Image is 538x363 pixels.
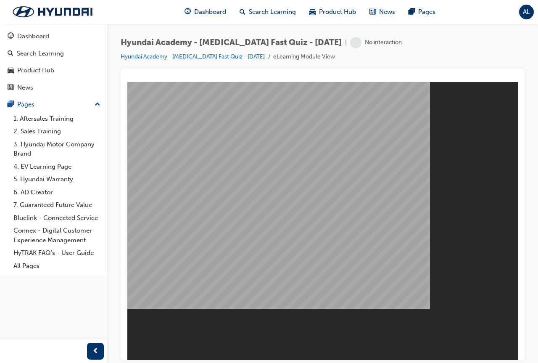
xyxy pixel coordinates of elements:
[121,38,342,48] span: Hyundai Academy - [MEDICAL_DATA] Fast Quiz - [DATE]
[402,3,442,21] a: pages-iconPages
[363,3,402,21] a: news-iconNews
[3,97,104,112] button: Pages
[8,50,13,58] span: search-icon
[10,246,104,260] a: HyTRAK FAQ's - User Guide
[10,112,104,125] a: 1. Aftersales Training
[95,99,100,110] span: up-icon
[17,100,34,109] div: Pages
[178,3,233,21] a: guage-iconDashboard
[418,7,435,17] span: Pages
[8,101,14,109] span: pages-icon
[3,29,104,44] a: Dashboard
[8,33,14,40] span: guage-icon
[350,37,361,48] span: learningRecordVerb_NONE-icon
[10,173,104,186] a: 5. Hyundai Warranty
[17,32,49,41] div: Dashboard
[240,7,245,17] span: search-icon
[249,7,296,17] span: Search Learning
[8,84,14,92] span: news-icon
[121,53,265,60] a: Hyundai Academy - [MEDICAL_DATA] Fast Quiz - [DATE]
[365,39,402,47] div: No interaction
[10,138,104,160] a: 3. Hyundai Motor Company Brand
[409,7,415,17] span: pages-icon
[309,7,316,17] span: car-icon
[369,7,376,17] span: news-icon
[10,212,104,225] a: Bluelink - Connected Service
[185,7,191,17] span: guage-icon
[10,224,104,246] a: Connex - Digital Customer Experience Management
[519,5,534,19] button: AL
[10,160,104,173] a: 4. EV Learning Page
[379,7,395,17] span: News
[3,46,104,61] a: Search Learning
[17,49,64,58] div: Search Learning
[10,260,104,273] a: All Pages
[92,346,99,357] span: prev-icon
[3,80,104,95] a: News
[233,3,303,21] a: search-iconSearch Learning
[3,27,104,97] button: DashboardSearch LearningProduct HubNews
[8,67,14,74] span: car-icon
[10,199,104,212] a: 7. Guaranteed Future Value
[303,3,363,21] a: car-iconProduct Hub
[273,52,335,62] li: eLearning Module View
[3,63,104,78] a: Product Hub
[17,83,33,93] div: News
[319,7,356,17] span: Product Hub
[10,186,104,199] a: 6. AD Creator
[345,38,347,48] span: |
[17,66,54,75] div: Product Hub
[194,7,226,17] span: Dashboard
[10,125,104,138] a: 2. Sales Training
[523,7,530,17] span: AL
[4,3,101,21] img: Trak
